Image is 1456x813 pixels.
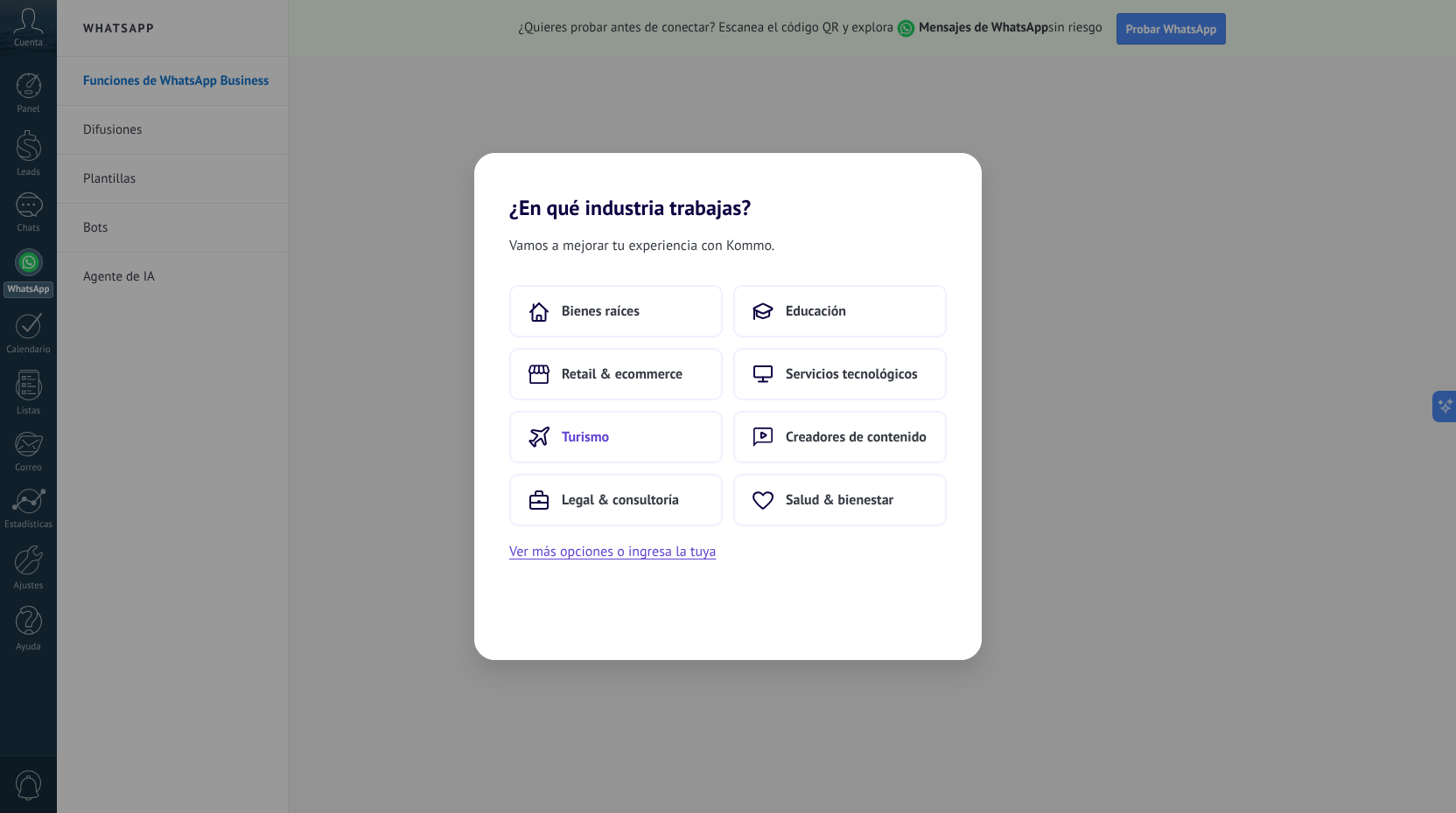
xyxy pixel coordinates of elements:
[509,348,723,400] button: Retail & ecommerce
[509,285,723,337] button: Bienes raíces
[562,491,679,509] span: Legal & consultoría
[786,302,846,320] span: Educación
[786,428,927,446] span: Creadores de contenido
[509,474,723,526] button: Legal & consultoría
[786,365,918,383] span: Servicios tecnológicos
[733,474,947,526] button: Salud & bienestar
[786,491,893,509] span: Salud & bienestar
[733,285,947,337] button: Educación
[562,365,682,383] span: Retail & ecommerce
[562,428,609,446] span: Turismo
[509,540,716,563] button: Ver más opciones o ingresa la tuya
[509,411,723,463] button: Turismo
[733,411,947,463] button: Creadores de contenido
[509,234,774,257] span: Vamos a mejorar tu experiencia con Kommo.
[562,302,640,320] span: Bienes raíces
[733,348,947,400] button: Servicios tecnológicos
[474,153,982,220] h2: ¿En qué industria trabajas?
